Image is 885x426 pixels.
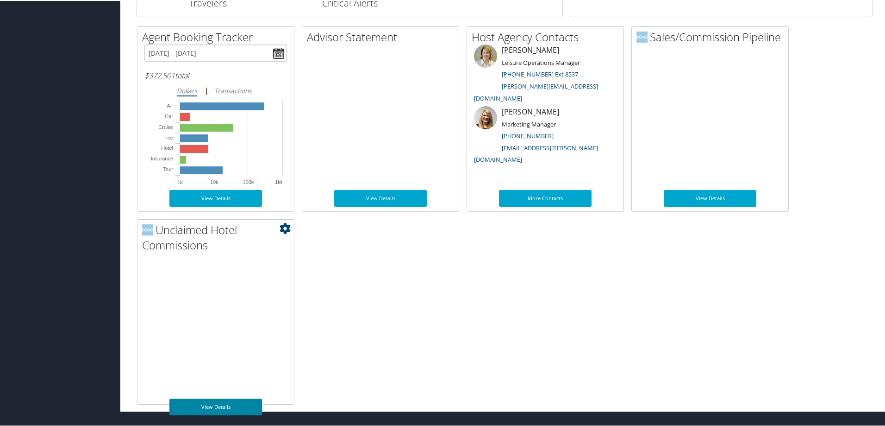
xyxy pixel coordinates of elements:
img: domo-logo.png [142,223,153,235]
a: More Contacts [499,189,592,206]
i: Transactions [214,85,251,94]
tspan: Hotel [161,144,173,150]
text: 10k [210,178,218,184]
img: ali-moffitt.jpg [474,105,497,128]
tspan: Tour [163,165,174,171]
small: Leisure Operations Manager [502,57,580,66]
img: meredith-price.jpg [474,44,497,67]
text: 100k [243,178,254,184]
tspan: Insurance [151,155,173,160]
h2: Host Agency Contacts [472,28,623,44]
text: 1k [177,178,183,184]
li: [PERSON_NAME] [469,44,621,105]
a: View Details [169,189,262,206]
a: View Details [334,189,427,206]
img: domo-logo.png [636,31,648,42]
a: [PHONE_NUMBER] Ext 8537 [502,69,578,77]
tspan: Air [167,102,174,108]
h6: total [144,70,287,80]
i: Dollars [177,85,197,94]
a: [PHONE_NUMBER] [502,131,554,139]
a: [PERSON_NAME][EMAIL_ADDRESS][DOMAIN_NAME] [474,81,598,102]
div: | [144,84,287,95]
tspan: Car [165,113,173,118]
a: View Details [664,189,756,206]
a: View Details [169,398,262,414]
h2: Agent Booking Tracker [142,28,294,44]
h2: Sales/Commission Pipeline [636,28,788,44]
a: [EMAIL_ADDRESS][PERSON_NAME][DOMAIN_NAME] [474,143,598,163]
tspan: Fee [164,134,173,140]
text: 1M [275,178,282,184]
h2: Advisor Statement [307,28,459,44]
span: $372,501 [144,70,175,80]
small: Marketing Manager [502,119,556,127]
li: [PERSON_NAME] [469,105,621,167]
tspan: Cruise [158,123,173,129]
h2: Unclaimed Hotel Commissions [142,221,294,252]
